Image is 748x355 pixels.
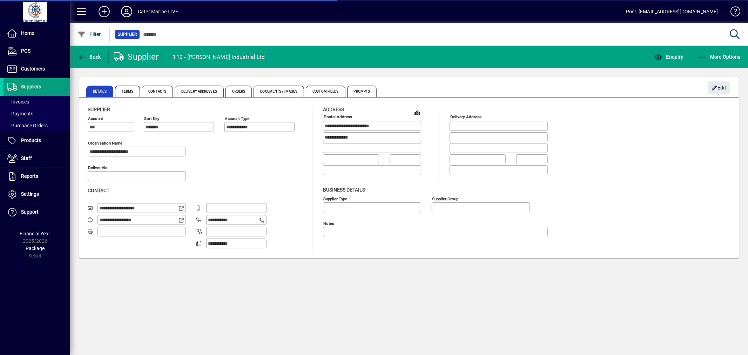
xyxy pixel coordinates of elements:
button: Enquiry [652,51,685,63]
a: Payments [4,108,70,120]
span: Products [21,138,41,143]
a: POS [4,42,70,60]
span: Supplier [118,31,137,38]
span: Edit [712,82,727,94]
span: Package [26,246,45,251]
mat-label: Organisation name [88,141,122,146]
span: Delivery Addresses [175,86,224,97]
span: Enquiry [654,54,683,60]
a: Staff [4,150,70,167]
button: Profile [115,5,138,18]
span: Contacts [142,86,173,97]
span: Supplier [88,107,110,112]
span: Documents / Images [254,86,304,97]
span: Back [78,54,101,60]
a: Settings [4,186,70,203]
button: Add [93,5,115,18]
span: Invoices [7,99,29,105]
mat-label: Sort key [144,116,159,121]
a: Home [4,25,70,42]
mat-label: Supplier group [432,196,458,201]
a: Customers [4,60,70,78]
span: POS [21,48,31,54]
mat-label: Deliver via [88,165,107,170]
span: Settings [21,191,39,197]
span: Suppliers [21,84,41,89]
mat-label: Account Type [225,116,249,121]
a: Knowledge Base [725,1,739,24]
span: Terms [115,86,140,97]
div: Supplier [114,51,159,62]
mat-label: Account [88,116,103,121]
button: Edit [708,81,730,94]
span: Prompts [347,86,377,97]
span: Business details [323,187,365,193]
div: 110 - [PERSON_NAME] Industrial Ltd [173,52,265,63]
button: Back [76,51,103,63]
a: Products [4,132,70,149]
app-page-header-button: Back [70,51,109,63]
span: More Options [698,54,741,60]
span: Purchase Orders [7,123,48,128]
span: Payments [7,111,33,116]
button: More Options [696,51,743,63]
span: Financial Year [20,231,50,236]
mat-label: Notes [323,221,334,226]
span: Customers [21,66,45,72]
span: Staff [21,155,32,161]
span: Support [21,209,39,215]
span: Custom Fields [306,86,345,97]
span: Home [21,30,34,36]
a: Purchase Orders [4,120,70,132]
div: Pos1 [EMAIL_ADDRESS][DOMAIN_NAME] [626,6,718,17]
a: Reports [4,168,70,185]
span: Filter [78,32,101,37]
a: View on map [412,107,423,118]
button: Filter [76,28,103,41]
a: Support [4,203,70,221]
div: Cater Marine LIVE [138,6,178,17]
span: Details [86,86,113,97]
span: Reports [21,173,38,179]
mat-label: Supplier type [323,196,347,201]
span: Address [323,107,344,112]
a: Invoices [4,96,70,108]
span: Contact [88,188,109,193]
span: Orders [225,86,252,97]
